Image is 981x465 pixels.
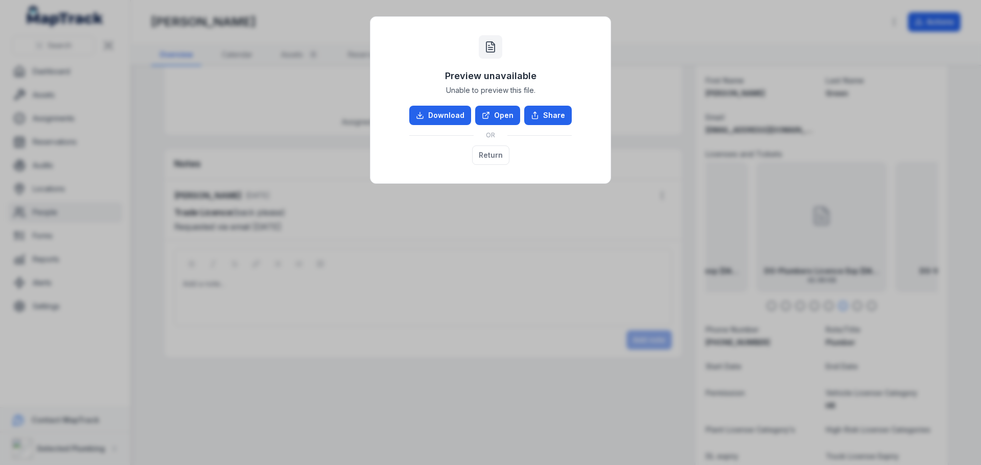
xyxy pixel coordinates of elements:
[475,106,520,125] a: Open
[524,106,572,125] button: Share
[409,106,471,125] a: Download
[472,145,509,165] button: Return
[446,85,535,95] span: Unable to preview this file.
[409,125,572,145] div: OR
[445,69,536,83] h3: Preview unavailable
